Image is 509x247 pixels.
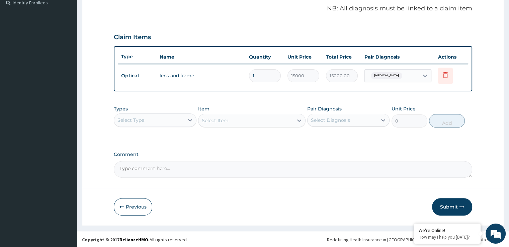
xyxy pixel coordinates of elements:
label: Types [114,106,128,112]
label: Unit Price [392,105,416,112]
label: Item [198,105,209,112]
div: Chat with us now [35,37,112,46]
p: How may I help you today? [419,234,476,240]
button: Previous [114,198,152,216]
div: Minimize live chat window [110,3,126,19]
td: lens and frame [156,69,245,82]
span: [MEDICAL_DATA] [371,72,402,79]
div: Select Diagnosis [311,117,350,123]
label: Pair Diagnosis [307,105,342,112]
a: RelianceHMO [119,237,148,243]
span: We're online! [39,78,92,146]
button: Submit [432,198,472,216]
textarea: Type your message and hit 'Enter' [3,171,128,194]
img: d_794563401_company_1708531726252_794563401 [12,33,27,50]
th: Quantity [246,50,284,64]
th: Name [156,50,245,64]
p: NB: All diagnosis must be linked to a claim item [114,4,472,13]
th: Actions [435,50,468,64]
div: We're Online! [419,227,476,233]
th: Unit Price [284,50,323,64]
th: Type [118,51,156,63]
th: Pair Diagnosis [361,50,435,64]
button: Add [429,114,465,128]
strong: Copyright © 2017 . [82,237,150,243]
td: Optical [118,70,156,82]
div: Select Type [117,117,144,123]
label: Comment [114,152,472,157]
div: Redefining Heath Insurance in [GEOGRAPHIC_DATA] using Telemedicine and Data Science! [327,236,504,243]
h3: Claim Items [114,34,151,41]
th: Total Price [323,50,361,64]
